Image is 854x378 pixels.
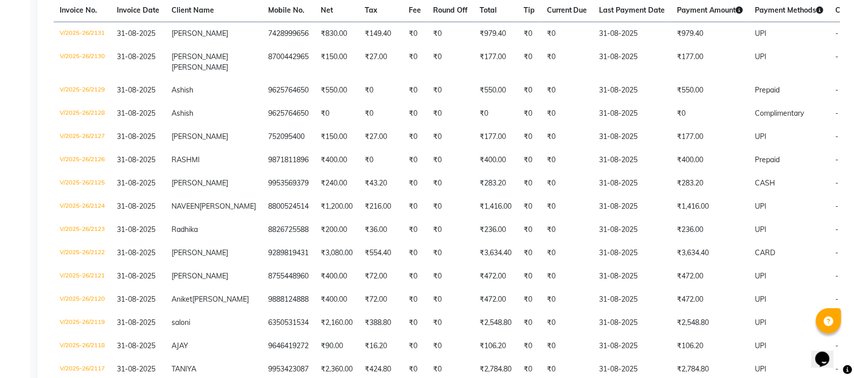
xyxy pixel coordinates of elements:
[755,52,767,61] span: UPI
[755,109,804,118] span: Complimentary
[262,311,315,335] td: 6350531534
[427,102,474,125] td: ₹0
[359,195,403,218] td: ₹216.00
[541,195,593,218] td: ₹0
[593,242,671,265] td: 31-08-2025
[117,109,155,118] span: 31-08-2025
[671,125,749,149] td: ₹177.00
[427,45,474,79] td: ₹0
[755,29,767,38] span: UPI
[262,265,315,288] td: 8755448960
[359,125,403,149] td: ₹27.00
[480,6,497,15] span: Total
[427,335,474,358] td: ₹0
[403,288,427,311] td: ₹0
[427,195,474,218] td: ₹0
[172,63,228,72] span: [PERSON_NAME]
[54,242,111,265] td: V/2025-26/2122
[671,335,749,358] td: ₹106.20
[755,202,767,211] span: UPI
[359,335,403,358] td: ₹16.20
[359,265,403,288] td: ₹72.00
[117,364,155,373] span: 31-08-2025
[172,155,200,164] span: RASHMI
[671,149,749,172] td: ₹400.00
[755,155,780,164] span: Prepaid
[54,79,111,102] td: V/2025-26/2129
[403,172,427,195] td: ₹0
[593,195,671,218] td: 31-08-2025
[593,149,671,172] td: 31-08-2025
[54,22,111,45] td: V/2025-26/2131
[427,149,474,172] td: ₹0
[671,242,749,265] td: ₹3,634.40
[359,242,403,265] td: ₹554.40
[755,295,767,304] span: UPI
[836,52,839,61] span: -
[403,265,427,288] td: ₹0
[315,149,359,172] td: ₹400.00
[403,149,427,172] td: ₹0
[403,45,427,79] td: ₹0
[262,195,315,218] td: 8800524514
[315,265,359,288] td: ₹400.00
[54,172,111,195] td: V/2025-26/2125
[671,218,749,242] td: ₹236.00
[671,22,749,45] td: ₹979.40
[172,132,228,141] span: [PERSON_NAME]
[836,225,839,234] span: -
[547,6,587,15] span: Current Due
[359,172,403,195] td: ₹43.20
[54,45,111,79] td: V/2025-26/2130
[172,318,190,327] span: saloni
[518,79,541,102] td: ₹0
[409,6,421,15] span: Fee
[427,311,474,335] td: ₹0
[593,125,671,149] td: 31-08-2025
[117,29,155,38] span: 31-08-2025
[593,335,671,358] td: 31-08-2025
[541,288,593,311] td: ₹0
[836,85,839,94] span: -
[755,318,767,327] span: UPI
[541,149,593,172] td: ₹0
[593,22,671,45] td: 31-08-2025
[172,29,228,38] span: [PERSON_NAME]
[117,341,155,350] span: 31-08-2025
[836,132,839,141] span: -
[474,311,518,335] td: ₹2,548.80
[518,22,541,45] td: ₹0
[593,288,671,311] td: 31-08-2025
[262,79,315,102] td: 9625764650
[836,271,839,280] span: -
[172,85,193,94] span: Ashish
[262,102,315,125] td: 9625764650
[755,85,780,94] span: Prepaid
[359,149,403,172] td: ₹0
[836,178,839,187] span: -
[262,242,315,265] td: 9289819431
[755,6,824,15] span: Payment Methods
[172,248,228,257] span: [PERSON_NAME]
[117,6,159,15] span: Invoice Date
[54,335,111,358] td: V/2025-26/2118
[403,335,427,358] td: ₹0
[262,45,315,79] td: 8700442965
[315,22,359,45] td: ₹830.00
[518,172,541,195] td: ₹0
[427,172,474,195] td: ₹0
[403,218,427,242] td: ₹0
[518,288,541,311] td: ₹0
[474,45,518,79] td: ₹177.00
[755,271,767,280] span: UPI
[836,109,839,118] span: -
[172,52,228,61] span: [PERSON_NAME]
[541,242,593,265] td: ₹0
[427,242,474,265] td: ₹0
[474,125,518,149] td: ₹177.00
[199,202,256,211] span: [PERSON_NAME]
[359,79,403,102] td: ₹0
[262,335,315,358] td: 9646419272
[60,6,97,15] span: Invoice No.
[315,335,359,358] td: ₹90.00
